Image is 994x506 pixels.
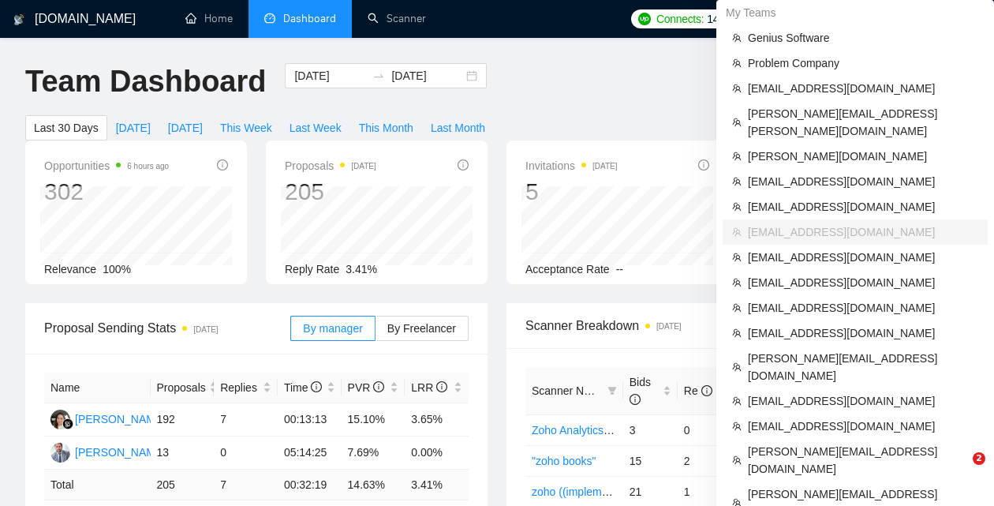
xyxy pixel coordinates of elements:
[62,418,73,429] img: gigradar-bm.png
[748,105,978,140] span: [PERSON_NAME][EMAIL_ADDRESS][PERSON_NAME][DOMAIN_NAME]
[405,437,469,470] td: 0.00%
[732,227,742,237] span: team
[34,119,99,137] span: Last 30 Days
[604,379,620,403] span: filter
[748,392,978,410] span: [EMAIL_ADDRESS][DOMAIN_NAME]
[616,263,623,275] span: --
[220,119,272,137] span: This Week
[698,159,709,171] span: info-circle
[217,159,228,171] span: info-circle
[278,437,342,470] td: 05:14:25
[44,470,151,500] td: Total
[701,385,712,396] span: info-circle
[214,373,278,403] th: Replies
[525,263,610,275] span: Acceptance Rate
[278,403,342,437] td: 00:13:13
[532,424,704,437] a: Zoho Analytics (([PERSON_NAME]
[348,381,385,394] span: PVR
[75,410,166,428] div: [PERSON_NAME]
[13,7,24,32] img: logo
[732,84,742,93] span: team
[678,445,732,476] td: 2
[107,115,159,141] button: [DATE]
[214,403,278,437] td: 7
[748,443,978,478] span: [PERSON_NAME][EMAIL_ADDRESS][DOMAIN_NAME]
[368,12,426,25] a: searchScanner
[623,445,678,476] td: 15
[44,373,151,403] th: Name
[678,414,732,445] td: 0
[707,10,724,28] span: 140
[525,156,618,175] span: Invitations
[732,455,742,465] span: team
[422,115,494,141] button: Last Month
[732,362,742,372] span: team
[372,69,385,82] span: to
[284,381,322,394] span: Time
[748,249,978,266] span: [EMAIL_ADDRESS][DOMAIN_NAME]
[285,263,339,275] span: Reply Rate
[748,418,978,435] span: [EMAIL_ADDRESS][DOMAIN_NAME]
[350,115,422,141] button: This Month
[351,162,376,171] time: [DATE]
[44,263,96,275] span: Relevance
[732,278,742,287] span: team
[532,455,596,467] a: "zoho books"
[732,118,742,127] span: team
[684,384,712,397] span: Re
[748,324,978,342] span: [EMAIL_ADDRESS][DOMAIN_NAME]
[50,445,166,458] a: AS[PERSON_NAME]
[748,274,978,291] span: [EMAIL_ADDRESS][DOMAIN_NAME]
[359,119,413,137] span: This Month
[732,422,742,431] span: team
[656,10,704,28] span: Connects:
[103,263,131,275] span: 100%
[159,115,211,141] button: [DATE]
[607,386,617,395] span: filter
[214,470,278,500] td: 7
[311,381,322,392] span: info-circle
[50,410,70,429] img: LA
[748,350,978,384] span: [PERSON_NAME][EMAIL_ADDRESS][DOMAIN_NAME]
[405,470,469,500] td: 3.41 %
[285,177,376,207] div: 205
[342,470,405,500] td: 14.63 %
[732,58,742,68] span: team
[373,381,384,392] span: info-circle
[436,381,447,392] span: info-circle
[185,12,233,25] a: homeHome
[732,152,742,161] span: team
[44,177,169,207] div: 302
[748,299,978,317] span: [EMAIL_ADDRESS][DOMAIN_NAME]
[372,69,385,82] span: swap-right
[220,379,260,396] span: Replies
[264,13,275,24] span: dashboard
[525,316,950,335] span: Scanner Breakdown
[638,13,651,25] img: upwork-logo.png
[151,373,215,403] th: Proposals
[151,437,215,470] td: 13
[50,412,166,425] a: LA[PERSON_NAME]
[278,470,342,500] td: 00:32:19
[748,223,978,241] span: [EMAIL_ADDRESS][DOMAIN_NAME]
[732,303,742,313] span: team
[630,394,641,405] span: info-circle
[151,403,215,437] td: 192
[732,202,742,212] span: team
[387,322,456,335] span: By Freelancer
[283,12,336,25] span: Dashboard
[732,253,742,262] span: team
[303,322,362,335] span: By manager
[748,54,978,72] span: Problem Company
[193,325,218,334] time: [DATE]
[25,63,266,100] h1: Team Dashboard
[411,381,447,394] span: LRR
[391,67,463,84] input: End date
[630,376,651,406] span: Bids
[25,115,107,141] button: Last 30 Days
[211,115,281,141] button: This Week
[748,80,978,97] span: [EMAIL_ADDRESS][DOMAIN_NAME]
[127,162,169,171] time: 6 hours ago
[44,156,169,175] span: Opportunities
[285,156,376,175] span: Proposals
